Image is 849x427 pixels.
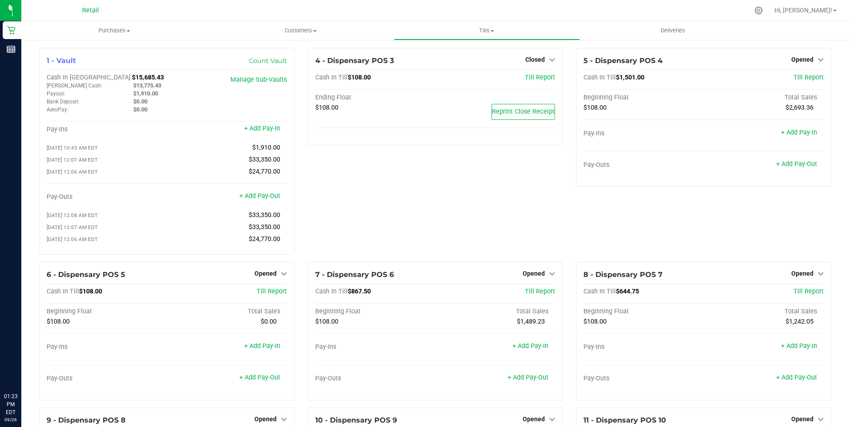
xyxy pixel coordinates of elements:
[252,144,280,151] span: $1,910.00
[249,168,280,175] span: $24,770.00
[249,57,287,65] a: Count Vault
[315,416,397,424] span: 10 - Dispensary POS 9
[47,74,132,81] span: Cash In [GEOGRAPHIC_DATA]:
[394,21,580,40] a: Tills
[239,192,280,200] a: + Add Pay-Out
[261,318,277,325] span: $0.00
[583,104,607,111] span: $108.00
[776,374,817,381] a: + Add Pay-Out
[249,223,280,231] span: $33,350.00
[47,308,167,316] div: Beginning Float
[132,74,164,81] span: $15,685.43
[791,270,813,277] span: Opened
[583,318,607,325] span: $108.00
[315,288,348,295] span: Cash In Till
[583,375,703,383] div: Pay-Outs
[47,270,125,279] span: 6 - Dispensary POS 5
[315,94,435,102] div: Ending Float
[793,74,824,81] a: Till Report
[249,211,280,219] span: $33,350.00
[7,45,16,54] inline-svg: Reports
[7,26,16,35] inline-svg: Retail
[315,56,394,65] span: 4 - Dispensary POS 3
[244,342,280,350] a: + Add Pay-In
[753,6,764,15] div: Manage settings
[47,145,98,151] span: [DATE] 10:43 AM EDT
[239,374,280,381] a: + Add Pay-Out
[704,94,824,102] div: Total Sales
[47,126,167,134] div: Pay-Ins
[583,130,703,138] div: Pay-Ins
[315,343,435,351] div: Pay-Ins
[508,374,548,381] a: + Add Pay-Out
[394,27,579,35] span: Tills
[786,104,813,111] span: $2,693.36
[47,193,167,201] div: Pay-Outs
[133,82,161,89] span: $13,775.43
[525,74,555,81] a: Till Report
[208,27,393,35] span: Customers
[583,56,663,65] span: 5 - Dispensary POS 4
[616,288,639,295] span: $644.75
[47,236,98,242] span: [DATE] 12:06 AM EDT
[9,356,36,383] iframe: Resource center
[525,56,545,63] span: Closed
[249,235,280,243] span: $24,770.00
[47,375,167,383] div: Pay-Outs
[583,74,616,81] span: Cash In Till
[583,416,666,424] span: 11 - Dispensary POS 10
[47,99,79,105] span: Bank Deposit:
[133,98,147,105] span: $0.00
[4,416,17,423] p: 09/26
[523,415,545,423] span: Opened
[793,288,824,295] a: Till Report
[315,375,435,383] div: Pay-Outs
[348,74,371,81] span: $108.00
[492,108,555,115] span: Reprint Close Receipt
[257,288,287,295] a: Till Report
[249,156,280,163] span: $33,350.00
[435,308,555,316] div: Total Sales
[786,318,813,325] span: $1,242.05
[583,161,703,169] div: Pay-Outs
[512,342,548,350] a: + Add Pay-In
[315,308,435,316] div: Beginning Float
[254,415,277,423] span: Opened
[244,125,280,132] a: + Add Pay-In
[583,270,663,279] span: 8 - Dispensary POS 7
[583,94,703,102] div: Beginning Float
[47,288,79,295] span: Cash In Till
[583,308,703,316] div: Beginning Float
[4,392,17,416] p: 01:23 PM EDT
[47,169,98,175] span: [DATE] 12:06 AM EDT
[791,56,813,63] span: Opened
[47,416,126,424] span: 9 - Dispensary POS 8
[47,212,98,218] span: [DATE] 12:08 AM EDT
[583,343,703,351] div: Pay-Ins
[781,129,817,136] a: + Add Pay-In
[791,415,813,423] span: Opened
[21,27,207,35] span: Purchases
[133,90,158,97] span: $1,910.00
[616,74,644,81] span: $1,501.00
[315,270,394,279] span: 7 - Dispensary POS 6
[774,7,832,14] span: Hi, [PERSON_NAME]!
[315,104,338,111] span: $108.00
[79,288,102,295] span: $108.00
[47,157,98,163] span: [DATE] 12:07 AM EDT
[517,318,545,325] span: $1,489.23
[47,318,70,325] span: $108.00
[21,21,207,40] a: Purchases
[776,160,817,168] a: + Add Pay-Out
[580,21,766,40] a: Deliveries
[254,270,277,277] span: Opened
[315,318,338,325] span: $108.00
[47,83,102,89] span: [PERSON_NAME] Cash:
[47,224,98,230] span: [DATE] 12:07 AM EDT
[47,91,65,97] span: Payout:
[167,308,286,316] div: Total Sales
[525,288,555,295] a: Till Report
